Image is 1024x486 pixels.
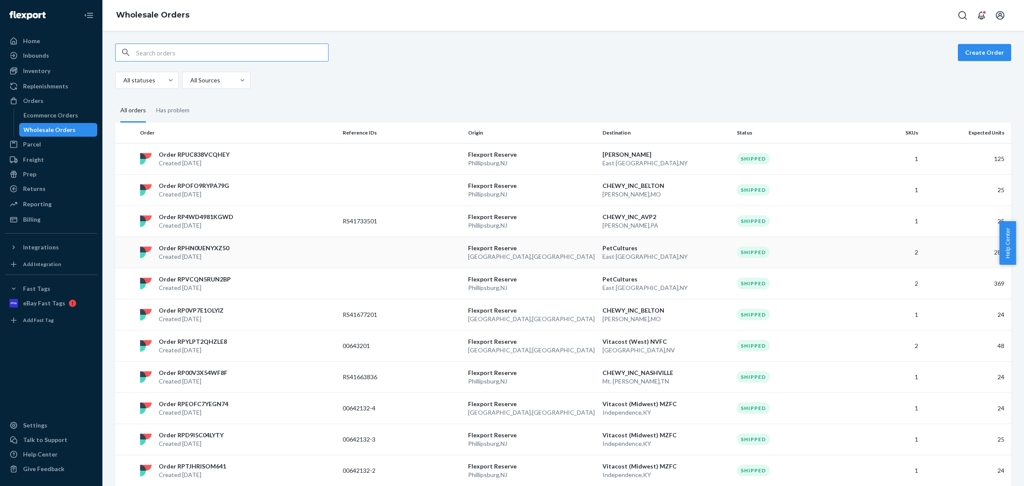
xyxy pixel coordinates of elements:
[159,346,227,354] p: Created [DATE]
[859,237,922,268] td: 2
[140,153,152,165] img: flexport logo
[922,143,1011,174] td: 125
[468,284,596,292] p: Phillipsburg , NJ
[5,462,97,476] button: Give Feedback
[159,462,226,471] p: Order RPTJHRISOM641
[159,190,229,199] p: Created [DATE]
[922,174,1011,205] td: 25
[922,299,1011,330] td: 24
[343,435,411,444] p: 00642132-3
[23,155,44,164] div: Freight
[468,346,596,354] p: [GEOGRAPHIC_DATA] , [GEOGRAPHIC_DATA]
[737,371,770,383] div: Shipped
[23,97,44,105] div: Orders
[859,455,922,486] td: 1
[140,465,152,477] img: flexport logo
[602,275,730,284] p: PetCultures
[5,213,97,226] a: Billing
[140,246,152,258] img: flexport logo
[602,369,730,377] p: CHEWY_INC_NASHVILLE
[5,79,97,93] a: Replenishments
[922,455,1011,486] td: 24
[737,340,770,351] div: Shipped
[468,408,596,417] p: [GEOGRAPHIC_DATA] , [GEOGRAPHIC_DATA]
[859,205,922,237] td: 1
[159,244,229,252] p: Order RPHN0UENYXZ50
[465,123,599,143] th: Origin
[922,424,1011,455] td: 25
[23,170,36,179] div: Prep
[343,310,411,319] p: RS41677201
[159,431,224,439] p: Order RPD9I5C04LYTY
[339,123,465,143] th: Reference IDs
[468,377,596,386] p: Phillipsburg , NJ
[159,408,228,417] p: Created [DATE]
[23,37,40,45] div: Home
[116,10,189,20] a: Wholesale Orders
[5,167,97,181] a: Prep
[468,159,596,167] p: Phillipsburg , NJ
[5,64,97,78] a: Inventory
[23,200,52,208] div: Reporting
[602,284,730,292] p: East [GEOGRAPHIC_DATA] , NY
[999,221,1016,265] button: Help Center
[922,268,1011,299] td: 369
[5,296,97,310] a: eBay Fast Tags
[140,402,152,414] img: flexport logo
[159,150,230,159] p: Order RPUC838VCQHEY
[602,252,730,261] p: East [GEOGRAPHIC_DATA] , NY
[468,400,596,408] p: Flexport Reserve
[737,215,770,227] div: Shipped
[140,309,152,321] img: flexport logo
[159,275,231,284] p: Order RPVCQN5RUN2BP
[159,306,224,315] p: Order RP0VP7E1OLYIZ
[468,462,596,471] p: Flexport Reserve
[468,213,596,221] p: Flexport Reserve
[859,361,922,392] td: 1
[159,213,233,221] p: Order RP4WD4981KGWD
[602,244,730,252] p: PetCultures
[137,123,339,143] th: Order
[23,421,47,430] div: Settings
[156,99,189,121] div: Has problem
[859,299,922,330] td: 1
[954,7,971,24] button: Open Search Box
[737,246,770,258] div: Shipped
[602,213,730,221] p: CHEWY_INC_AVP2
[159,315,224,323] p: Created [DATE]
[602,462,730,471] p: Vitacost (Midwest) MZFC
[973,7,990,24] button: Open notifications
[19,123,98,137] a: Wholesale Orders
[109,3,196,28] ol: breadcrumbs
[468,221,596,230] p: Phillipsburg , NJ
[602,190,730,199] p: [PERSON_NAME] , MO
[922,361,1011,392] td: 24
[468,306,596,315] p: Flexport Reserve
[5,258,97,271] a: Add Integration
[343,466,411,475] p: 00642132-2
[343,342,411,350] p: 00643201
[737,184,770,196] div: Shipped
[859,424,922,455] td: 1
[922,330,1011,361] td: 48
[23,316,54,324] div: Add Fast Tag
[5,138,97,151] a: Parcel
[140,215,152,227] img: flexport logo
[602,182,730,190] p: CHEWY_INC_BELTON
[159,252,229,261] p: Created [DATE]
[859,330,922,361] td: 2
[859,268,922,299] td: 2
[23,284,50,293] div: Fast Tags
[859,123,922,143] th: SKUs
[602,150,730,159] p: [PERSON_NAME]
[343,217,411,225] p: RS41733501
[159,377,227,386] p: Created [DATE]
[922,205,1011,237] td: 25
[5,419,97,432] a: Settings
[23,215,41,224] div: Billing
[468,182,596,190] p: Flexport Reserve
[602,400,730,408] p: Vitacost (Midwest) MZFC
[23,299,65,307] div: eBay Fast Tags
[159,439,224,448] p: Created [DATE]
